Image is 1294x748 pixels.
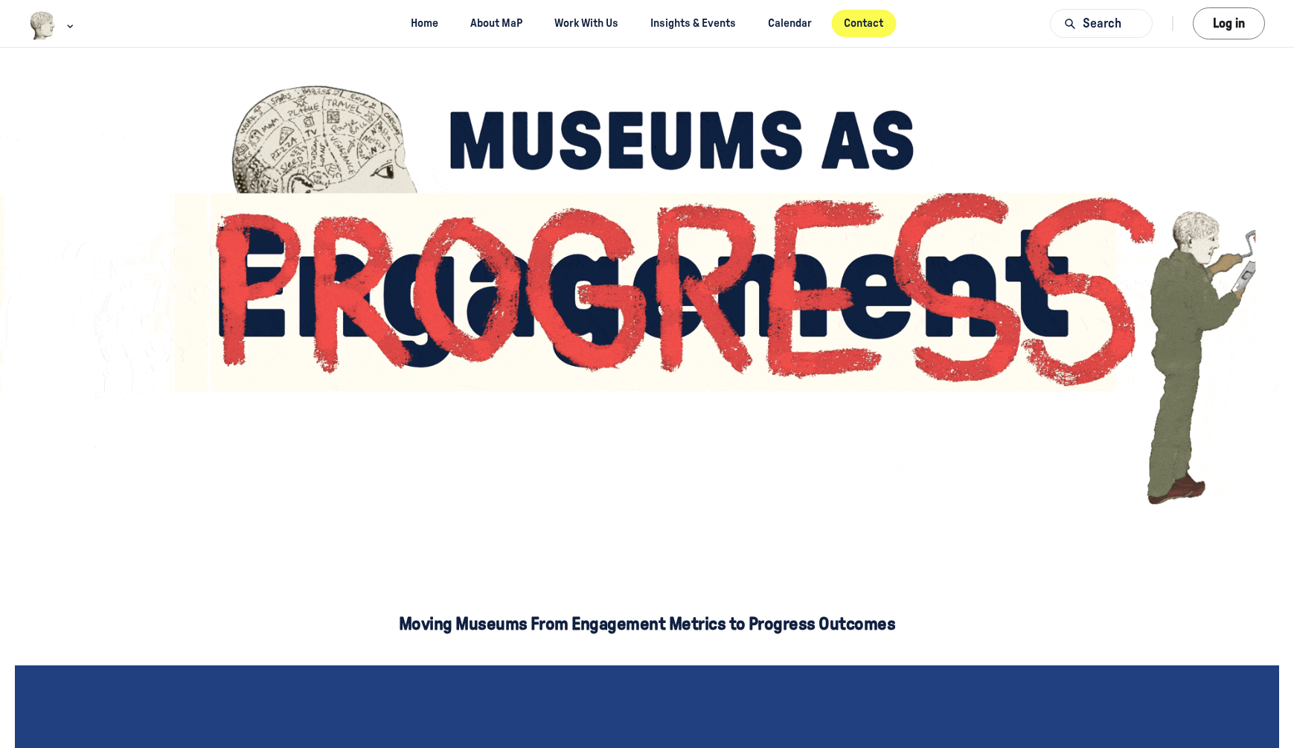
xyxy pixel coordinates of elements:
[1,185,332,220] input: Enter email
[1,92,43,109] span: Name
[106,613,1189,636] p: Moving Museums From Engagement Metrics to Progress Outcomes
[1,166,42,183] span: Email
[29,10,77,42] button: Museums as Progress logo
[397,10,451,37] a: Home
[831,10,897,37] a: Contact
[29,11,57,40] img: Museums as Progress logo
[638,10,749,37] a: Insights & Events
[542,10,632,37] a: Work With Us
[458,10,536,37] a: About MaP
[1050,9,1153,38] button: Search
[1,237,332,272] button: Send Me the Newsletter
[1193,7,1265,39] button: Log in
[1,112,332,146] input: Enter name
[755,10,825,37] a: Calendar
